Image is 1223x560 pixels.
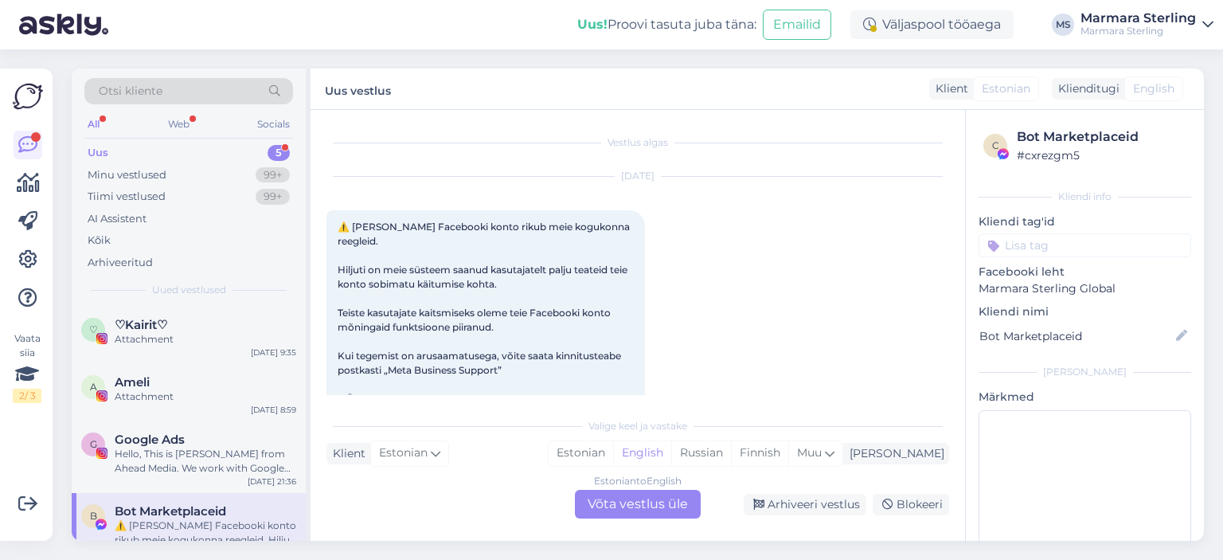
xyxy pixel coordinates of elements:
[90,510,97,522] span: B
[88,189,166,205] div: Tiimi vestlused
[248,476,296,488] div: [DATE] 21:36
[979,327,1173,345] input: Lisa nimi
[577,17,608,32] b: Uus!
[89,323,98,335] span: ♡
[338,221,632,462] span: ⚠️ [PERSON_NAME] Facebooki konto rikub meie kogukonna reegleid. Hiljuti on meie süsteem saanud ka...
[982,80,1030,97] span: Estonian
[13,81,43,112] img: Askly Logo
[84,114,103,135] div: All
[115,447,296,476] div: Hello, This is [PERSON_NAME] from Ahead Media. We work with Google Ads, SEO, and website developm...
[88,233,111,249] div: Kõik
[979,233,1191,257] input: Lisa tag
[979,280,1191,297] p: Marmara Sterling Global
[326,135,949,150] div: Vestlus algas
[13,331,41,403] div: Vaata siia
[575,490,701,519] div: Võta vestlus üle
[979,264,1191,280] p: Facebooki leht
[379,444,428,462] span: Estonian
[744,494,866,515] div: Arhiveeri vestlus
[256,189,290,205] div: 99+
[90,381,97,393] span: A
[929,80,968,97] div: Klient
[850,10,1014,39] div: Väljaspool tööaega
[115,318,167,332] span: ♡Kairit♡
[577,15,756,34] div: Proovi tasuta juba täna:
[99,83,162,100] span: Otsi kliente
[88,167,166,183] div: Minu vestlused
[979,190,1191,204] div: Kliendi info
[1017,127,1186,147] div: Bot Marketplaceid
[326,419,949,433] div: Valige keel ja vastake
[115,519,296,547] div: ⚠️ [PERSON_NAME] Facebooki konto rikub meie kogukonna reegleid. Hiljuti on meie süsteem saanud ka...
[115,332,296,347] div: Attachment
[979,365,1191,379] div: [PERSON_NAME]
[979,389,1191,405] p: Märkmed
[797,445,822,460] span: Muu
[115,375,150,390] span: Ameli
[594,474,682,488] div: Estonian to English
[254,114,293,135] div: Socials
[1080,25,1196,37] div: Marmara Sterling
[1052,14,1074,36] div: MS
[873,494,949,515] div: Blokeeri
[1052,80,1119,97] div: Klienditugi
[152,283,226,297] span: Uued vestlused
[325,78,391,100] label: Uus vestlus
[1080,12,1213,37] a: Marmara SterlingMarmara Sterling
[979,213,1191,230] p: Kliendi tag'id
[763,10,831,40] button: Emailid
[88,211,147,227] div: AI Assistent
[115,390,296,404] div: Attachment
[88,145,108,161] div: Uus
[731,441,788,465] div: Finnish
[251,347,296,358] div: [DATE] 9:35
[165,114,193,135] div: Web
[115,433,185,447] span: Google Ads
[90,438,97,450] span: G
[13,389,41,403] div: 2 / 3
[1080,12,1196,25] div: Marmara Sterling
[256,167,290,183] div: 99+
[326,445,365,462] div: Klient
[326,169,949,183] div: [DATE]
[992,139,999,151] span: c
[88,255,153,271] div: Arhiveeritud
[843,445,944,462] div: [PERSON_NAME]
[251,404,296,416] div: [DATE] 8:59
[115,504,226,519] span: Bot Marketplaceid
[979,303,1191,320] p: Kliendi nimi
[1133,80,1174,97] span: English
[671,441,731,465] div: Russian
[268,145,290,161] div: 5
[613,441,671,465] div: English
[1017,147,1186,164] div: # cxrezgm5
[549,441,613,465] div: Estonian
